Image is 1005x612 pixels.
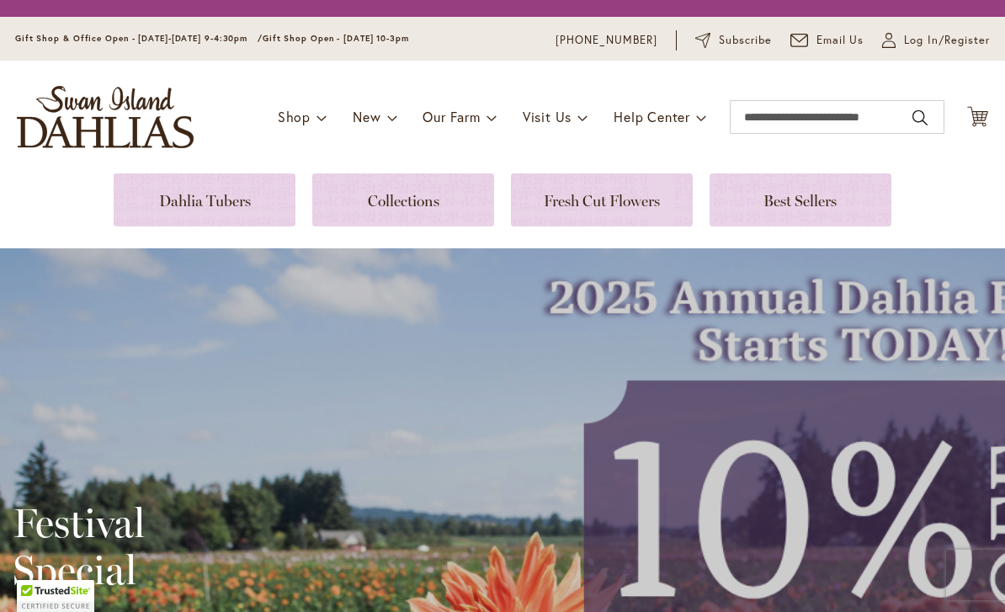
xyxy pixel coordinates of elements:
[17,580,94,612] div: TrustedSite Certified
[816,32,864,49] span: Email Us
[13,499,449,593] h2: Festival Special
[912,104,928,131] button: Search
[882,32,990,49] a: Log In/Register
[614,108,690,125] span: Help Center
[904,32,990,49] span: Log In/Register
[423,108,480,125] span: Our Farm
[719,32,772,49] span: Subscribe
[523,108,572,125] span: Visit Us
[278,108,311,125] span: Shop
[695,32,772,49] a: Subscribe
[353,108,380,125] span: New
[556,32,657,49] a: [PHONE_NUMBER]
[790,32,864,49] a: Email Us
[15,33,263,44] span: Gift Shop & Office Open - [DATE]-[DATE] 9-4:30pm /
[263,33,409,44] span: Gift Shop Open - [DATE] 10-3pm
[17,86,194,148] a: store logo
